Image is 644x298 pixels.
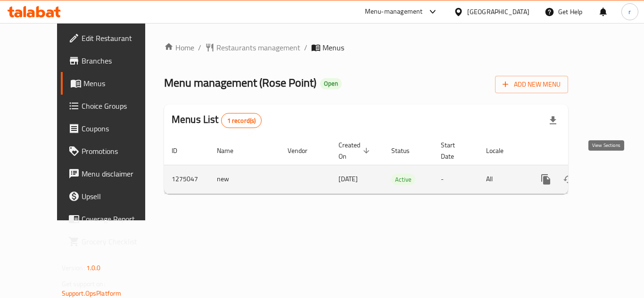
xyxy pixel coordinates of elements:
span: [DATE] [339,173,358,185]
span: ID [172,145,190,156]
div: [GEOGRAPHIC_DATA] [467,7,529,17]
span: Menu disclaimer [82,168,157,179]
a: Coupons [61,117,165,140]
span: Open [320,80,342,88]
span: Get support on: [62,278,105,290]
nav: breadcrumb [164,42,568,53]
a: Menus [61,72,165,95]
span: Vendor [288,145,320,156]
span: Active [391,174,415,185]
span: Add New Menu [503,79,561,90]
li: / [304,42,307,53]
th: Actions [527,137,633,165]
span: Restaurants management [216,42,300,53]
span: Coupons [82,123,157,134]
a: Edit Restaurant [61,27,165,49]
span: Menu management ( Rose Point ) [164,72,316,93]
a: Upsell [61,185,165,208]
td: - [433,165,479,193]
table: enhanced table [164,137,633,194]
a: Home [164,42,194,53]
div: Menu-management [365,6,423,17]
span: Status [391,145,422,156]
div: Total records count [221,113,262,128]
div: Open [320,78,342,89]
span: Grocery Checklist [82,236,157,247]
span: Branches [82,55,157,66]
span: 1 record(s) [222,116,262,125]
span: r [628,7,631,17]
span: Version: [62,262,85,274]
span: Start Date [441,139,467,162]
a: Coverage Report [61,208,165,230]
span: Name [217,145,246,156]
span: 1.0.0 [86,262,101,274]
td: new [209,165,280,193]
a: Promotions [61,140,165,162]
span: Choice Groups [82,100,157,112]
button: Add New Menu [495,76,568,93]
a: Menu disclaimer [61,162,165,185]
a: Grocery Checklist [61,230,165,253]
a: Restaurants management [205,42,300,53]
span: Coverage Report [82,213,157,225]
li: / [198,42,201,53]
span: Edit Restaurant [82,32,157,44]
a: Choice Groups [61,95,165,117]
td: All [479,165,527,193]
div: Export file [542,109,564,132]
span: Menus [322,42,344,53]
a: Branches [61,49,165,72]
span: Upsell [82,191,157,202]
span: Menus [83,78,157,89]
button: more [535,168,557,191]
span: Created On [339,139,372,162]
span: Locale [486,145,516,156]
span: Promotions [82,145,157,157]
td: 1275047 [164,165,209,193]
h2: Menus List [172,113,262,128]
